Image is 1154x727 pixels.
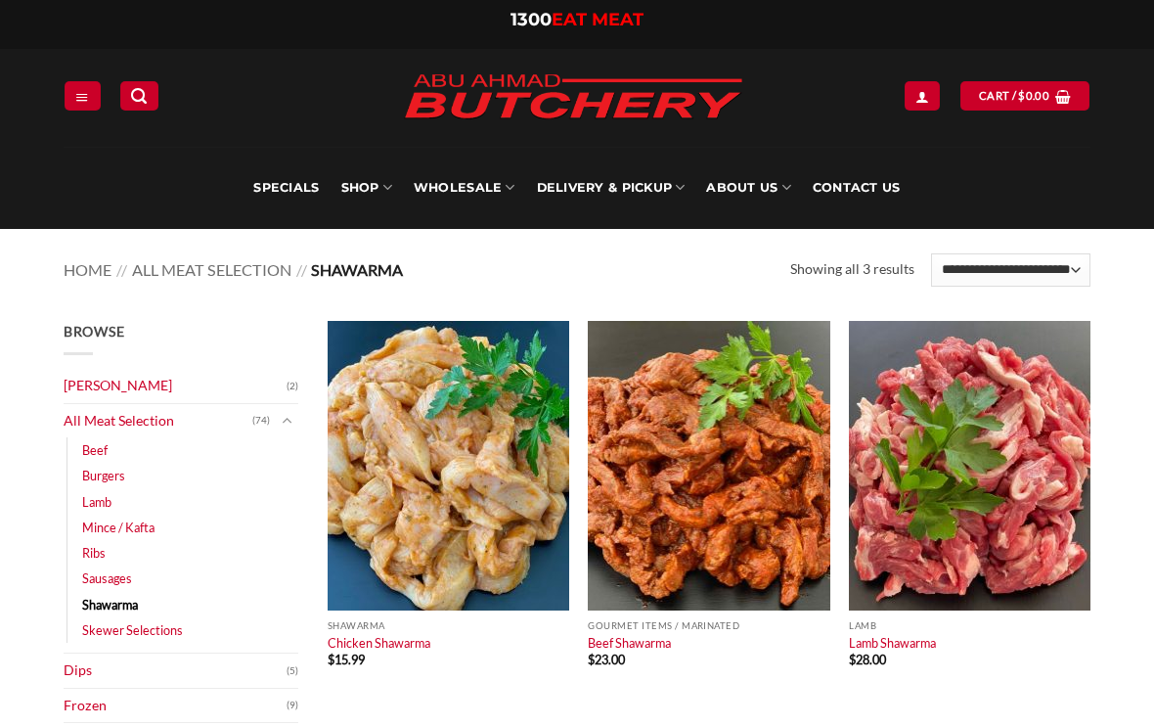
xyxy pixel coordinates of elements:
[387,61,759,135] img: Abu Ahmad Butchery
[414,147,515,229] a: Wholesale
[960,81,1089,110] a: View cart
[510,9,552,30] span: 1300
[82,437,108,463] a: Beef
[588,652,625,667] bdi: 23.00
[253,147,319,229] a: Specials
[588,321,829,611] img: Beef Shawarma
[510,9,644,30] a: 1300EAT MEAT
[849,321,1090,611] img: Lamb Shawarma
[790,258,914,281] p: Showing all 3 results
[328,321,569,611] img: Chicken Shawarma
[931,253,1090,287] select: Shop order
[328,635,430,651] a: Chicken Shawarma
[287,691,298,720] span: (9)
[849,635,936,651] a: Lamb Shawarma
[275,410,298,432] button: Toggle
[64,323,124,340] span: Browse
[82,540,106,566] a: Ribs
[82,463,125,488] a: Burgers
[64,689,287,723] a: Frozen
[64,369,287,403] a: [PERSON_NAME]
[287,372,298,401] span: (2)
[132,260,291,279] a: All Meat Selection
[537,147,686,229] a: Delivery & Pickup
[849,620,1090,631] p: Lamb
[328,652,334,667] span: $
[287,657,298,686] span: (5)
[64,404,252,438] a: All Meat Selection
[1018,87,1025,105] span: $
[552,9,644,30] span: EAT MEAT
[328,652,365,667] bdi: 15.99
[82,515,155,540] a: Mince / Kafta
[588,635,671,651] a: Beef Shawarma
[64,654,287,688] a: Dips
[82,617,183,643] a: Skewer Selections
[311,260,403,279] span: Shawarma
[813,147,901,229] a: Contact Us
[296,260,307,279] span: //
[82,566,132,591] a: Sausages
[328,620,569,631] p: Shawarma
[341,147,392,229] a: SHOP
[82,592,138,617] a: Shawarma
[64,260,111,279] a: Home
[82,489,111,515] a: Lamb
[252,406,270,435] span: (74)
[588,652,595,667] span: $
[588,620,829,631] p: Gourmet Items / Marinated
[65,81,100,110] a: Menu
[905,81,940,110] a: Login
[1018,89,1049,102] bdi: 0.00
[849,652,856,667] span: $
[979,87,1049,105] span: Cart /
[706,147,790,229] a: About Us
[120,81,157,110] a: Search
[849,652,886,667] bdi: 28.00
[116,260,127,279] span: //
